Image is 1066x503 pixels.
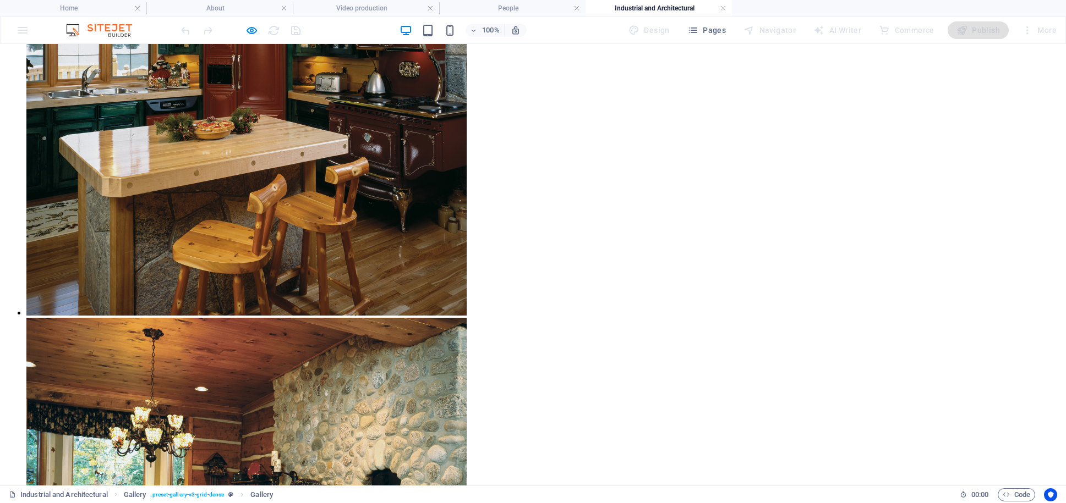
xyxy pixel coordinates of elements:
[482,24,500,37] h6: 100%
[124,488,146,501] span: Click to select. Double-click to edit
[466,24,505,37] button: 100%
[146,2,293,14] h4: About
[150,488,224,501] span: . preset-gallery-v3-grid-dense
[439,2,586,14] h4: People
[979,490,981,499] span: :
[586,2,732,14] h4: Industrial and Architectural
[250,488,273,501] span: Click to select. Double-click to edit
[960,488,989,501] h6: Session time
[124,488,273,501] nav: breadcrumb
[228,491,233,498] i: This element is a customizable preset
[687,25,726,36] span: Pages
[683,21,730,39] button: Pages
[998,488,1035,501] button: Code
[9,488,108,501] a: Click to cancel selection. Double-click to open Pages
[624,21,674,39] div: Design (Ctrl+Alt+Y)
[63,24,146,37] img: Editor Logo
[1044,488,1057,501] button: Usercentrics
[1003,488,1030,501] span: Code
[511,25,521,35] i: On resize automatically adjust zoom level to fit chosen device.
[971,488,988,501] span: 00 00
[293,2,439,14] h4: Video production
